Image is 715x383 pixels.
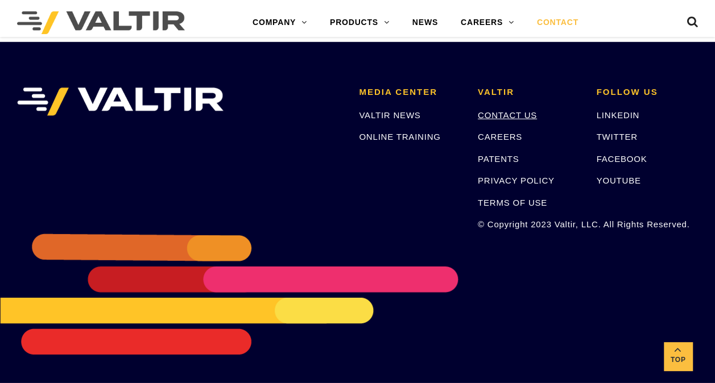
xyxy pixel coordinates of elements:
h2: VALTIR [478,88,580,97]
a: NEWS [401,11,449,34]
p: © Copyright 2023 Valtir, LLC. All Rights Reserved. [478,218,580,231]
a: PRODUCTS [319,11,401,34]
span: Top [664,353,692,367]
a: VALTIR NEWS [359,110,420,120]
a: Top [664,342,692,370]
a: CAREERS [478,132,522,141]
a: TERMS OF USE [478,198,547,207]
img: Valtir [17,11,185,34]
a: YOUTUBE [596,176,640,185]
a: TWITTER [596,132,637,141]
a: PRIVACY POLICY [478,176,555,185]
a: CAREERS [449,11,526,34]
img: VALTIR [17,88,224,116]
a: LINKEDIN [596,110,639,120]
a: FACEBOOK [596,154,647,164]
h2: FOLLOW US [596,88,698,97]
a: CONTACT [526,11,590,34]
a: COMPANY [241,11,319,34]
a: ONLINE TRAINING [359,132,440,141]
h2: MEDIA CENTER [359,88,461,97]
a: CONTACT US [478,110,537,120]
a: PATENTS [478,154,519,164]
